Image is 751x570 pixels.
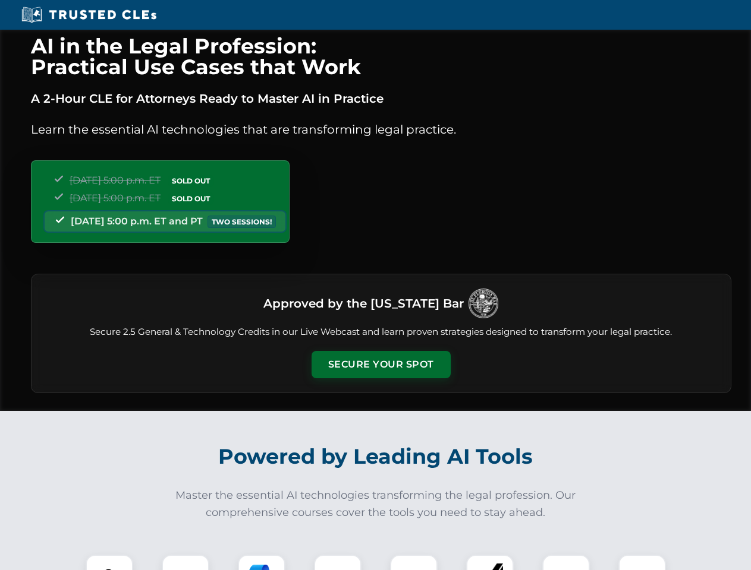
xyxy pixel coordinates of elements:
span: SOLD OUT [168,192,214,205]
img: Trusted CLEs [18,6,160,24]
h3: Approved by the [US_STATE] Bar [263,293,464,314]
span: [DATE] 5:00 p.m. ET [70,192,161,204]
span: [DATE] 5:00 p.m. ET [70,175,161,186]
button: Secure Your Spot [312,351,451,378]
h2: Powered by Leading AI Tools [46,436,705,477]
p: Secure 2.5 General & Technology Credits in our Live Webcast and learn proven strategies designed ... [46,325,717,339]
p: Master the essential AI technologies transforming the legal profession. Our comprehensive courses... [168,487,584,521]
span: SOLD OUT [168,175,214,187]
img: Logo [469,289,498,318]
p: A 2-Hour CLE for Attorneys Ready to Master AI in Practice [31,89,731,108]
h1: AI in the Legal Profession: Practical Use Cases that Work [31,36,731,77]
p: Learn the essential AI technologies that are transforming legal practice. [31,120,731,139]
